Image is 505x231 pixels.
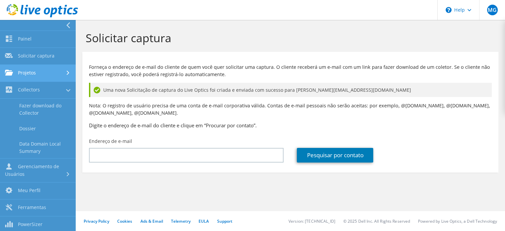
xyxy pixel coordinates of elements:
[217,218,232,224] a: Support
[103,86,411,94] span: Uma nova Solicitação de captura do Live Optics foi criada e enviada com sucesso para [PERSON_NAME...
[487,5,498,15] span: MG
[343,218,410,224] li: © 2025 Dell Inc. All Rights Reserved
[84,218,109,224] a: Privacy Policy
[89,63,492,78] p: Forneça o endereço de e-mail do cliente de quem você quer solicitar uma captura. O cliente recebe...
[297,148,373,163] a: Pesquisar por contato
[418,218,497,224] li: Powered by Live Optics, a Dell Technology
[289,218,335,224] li: Version: [TECHNICAL_ID]
[86,31,492,45] h1: Solicitar captura
[140,218,163,224] a: Ads & Email
[117,218,132,224] a: Cookies
[199,218,209,224] a: EULA
[89,138,132,145] label: Endereço de e-mail
[89,122,492,129] h3: Digite o endereço de e-mail do cliente e clique em “Procurar por contato”.
[446,7,452,13] svg: \n
[89,102,492,117] p: Nota: O registro de usuário precisa de uma conta de e-mail corporativa válida. Contas de e-mail p...
[171,218,191,224] a: Telemetry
